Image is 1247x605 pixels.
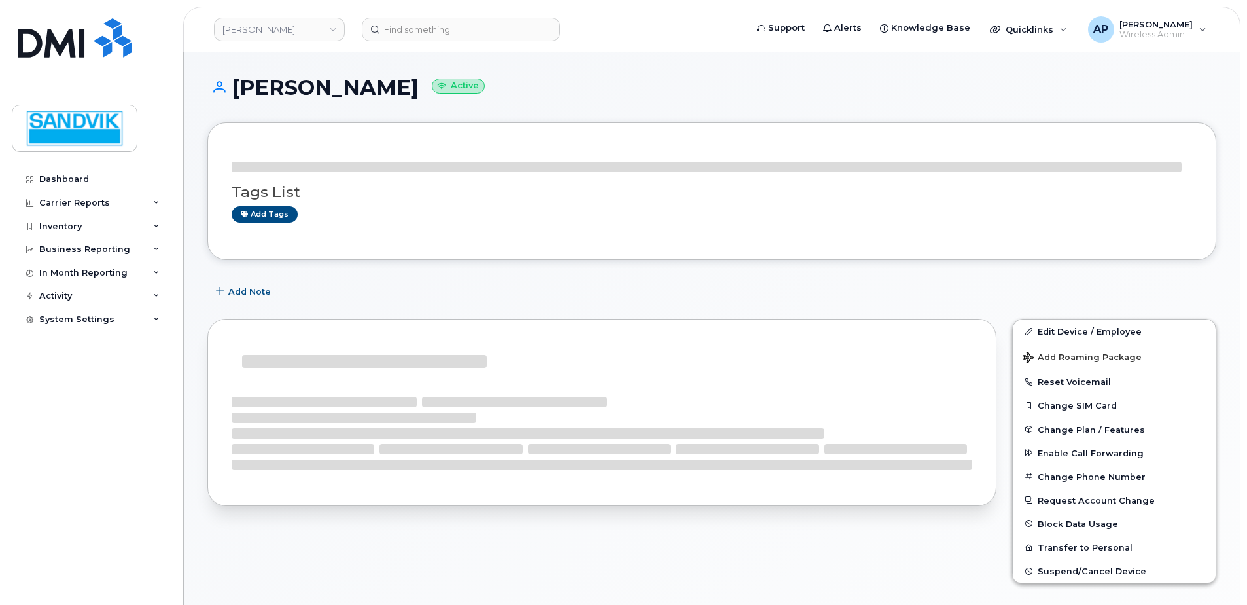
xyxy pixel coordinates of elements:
button: Change Plan / Features [1013,418,1216,441]
span: Enable Call Forwarding [1038,448,1144,458]
button: Suspend/Cancel Device [1013,559,1216,583]
a: Edit Device / Employee [1013,320,1216,343]
button: Change Phone Number [1013,465,1216,488]
span: Suspend/Cancel Device [1038,566,1146,576]
span: Change Plan / Features [1038,424,1145,434]
small: Active [432,79,485,94]
span: Add Roaming Package [1023,352,1142,365]
button: Block Data Usage [1013,512,1216,536]
button: Add Roaming Package [1013,343,1216,370]
button: Transfer to Personal [1013,536,1216,559]
button: Enable Call Forwarding [1013,441,1216,465]
button: Change SIM Card [1013,394,1216,417]
span: Add Note [228,285,271,298]
button: Add Note [207,280,282,303]
h3: Tags List [232,184,1192,200]
button: Reset Voicemail [1013,370,1216,394]
button: Request Account Change [1013,488,1216,512]
h1: [PERSON_NAME] [207,76,1216,99]
a: Add tags [232,206,298,223]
